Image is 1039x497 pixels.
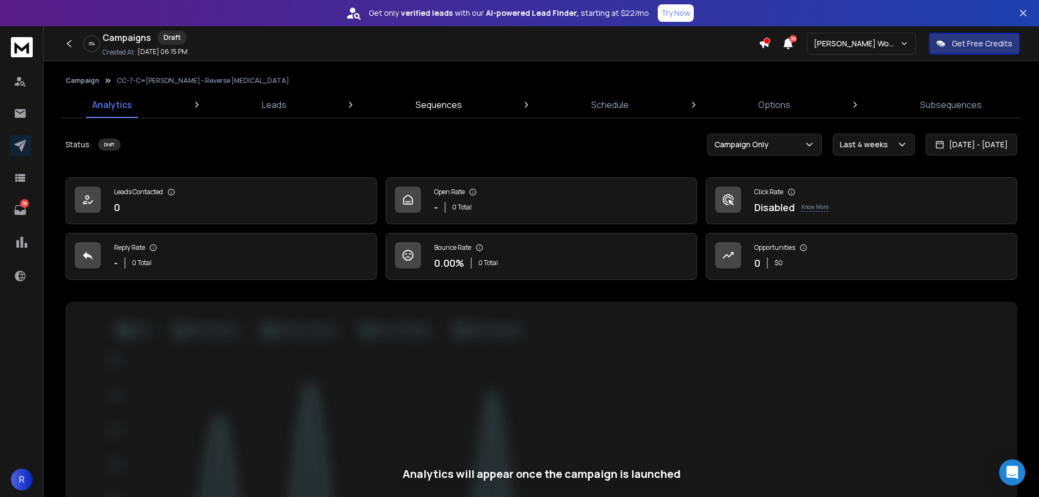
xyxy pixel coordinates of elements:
[193,237,367,259] button: Add Step
[11,469,33,490] button: R
[137,47,188,56] p: [DATE] 06:15 PM
[661,8,690,19] p: Try Now
[200,166,353,196] p: : {{firstname}} could this video change your day? There’s only one way to know
[92,98,129,111] p: Analytics
[486,8,579,19] strong: AI-powered Lead Finder,
[722,143,844,165] button: Magic AI Generator
[193,134,361,226] li: Step1CC/BCCA/Z Test: {{firstname}} could this video change your day? There’s only one way to know...
[658,4,694,22] button: Try Now
[20,199,29,208] p: 38
[9,199,31,221] a: 38
[369,8,649,19] p: Get only with our starting at $22/mo
[389,147,424,160] p: Subject:
[103,48,135,57] p: Created At:
[11,37,33,57] img: logo
[920,98,982,111] p: Subsequences
[591,98,628,111] p: Schedule
[764,176,862,189] button: Get Content Score
[519,486,574,495] span: Preview Email
[752,92,797,118] a: Options
[406,92,467,118] a: Sequences
[745,148,815,159] p: Magic AI Generator
[401,8,453,19] strong: verified leads
[789,35,797,43] span: 36
[458,486,496,495] span: Variables
[999,459,1025,486] div: Open Intercom Messenger
[413,98,461,111] p: Sequences
[929,33,1020,55] button: Get Free Credits
[952,38,1012,49] p: Get Free Credits
[252,92,290,118] a: Leads
[86,92,135,118] a: Analytics
[259,98,283,111] p: Leads
[814,38,900,49] p: [PERSON_NAME] Workspace
[89,40,95,47] p: 0 %
[236,196,317,218] button: Add New Variant
[914,92,988,118] a: Subsequences
[65,76,99,85] button: Campaign
[259,141,291,152] p: CC/BCC
[837,193,862,204] div: Beta
[103,31,151,44] h1: Campaigns
[117,76,289,85] p: CC-7-C=[PERSON_NAME] - Reverse [MEDICAL_DATA]
[205,142,234,152] div: Step 1
[758,98,790,111] p: Options
[158,31,187,45] div: Draft
[316,141,349,152] p: A/Z Test
[584,92,635,118] a: Schedule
